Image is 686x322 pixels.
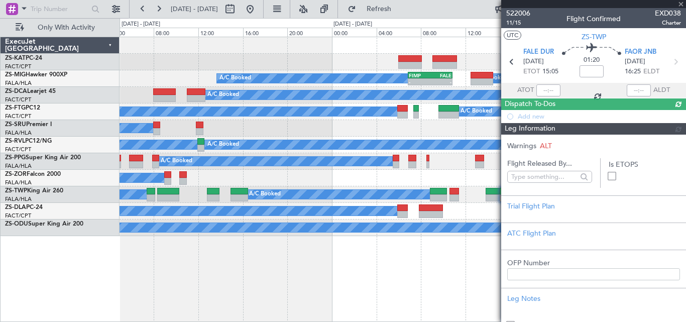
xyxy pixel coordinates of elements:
span: Charter [655,19,681,27]
span: [DATE] [523,57,544,67]
span: EXD038 [655,8,681,19]
span: ELDT [643,67,659,77]
a: ZS-RVLPC12/NG [5,138,52,144]
div: 08:00 [154,28,198,37]
span: ZS-RVL [5,138,25,144]
span: ALDT [653,85,670,95]
span: ZS-DLA [5,204,26,210]
div: A/C Booked [461,104,492,119]
a: FACT/CPT [5,146,31,153]
span: ZS-FTG [5,105,26,111]
a: ZS-ZORFalcon 2000 [5,171,61,177]
input: Trip Number [31,2,88,17]
a: ZS-TWPKing Air 260 [5,188,63,194]
div: 08:00 [421,28,466,37]
a: ZS-ODUSuper King Air 200 [5,221,83,227]
div: 00:00 [332,28,377,37]
div: 12:00 [198,28,243,37]
div: A/C Booked [161,154,192,169]
a: ZS-PPGSuper King Air 200 [5,155,81,161]
a: ZS-FTGPC12 [5,105,40,111]
button: Refresh [343,1,403,17]
div: 04:00 [377,28,421,37]
span: 01:20 [584,55,600,65]
a: FALA/HLA [5,162,32,170]
span: Only With Activity [26,24,106,31]
a: FALA/HLA [5,179,32,186]
span: 16:25 [625,67,641,77]
a: FACT/CPT [5,113,31,120]
a: FALA/HLA [5,129,32,137]
div: 12:00 [466,28,510,37]
a: FACT/CPT [5,212,31,220]
div: A/C Booked [219,71,251,86]
span: ATOT [517,85,534,95]
div: 04:00 [109,28,154,37]
span: ZS-ODU [5,221,28,227]
div: 20:00 [287,28,332,37]
div: Flight Confirmed [566,14,621,24]
span: ZS-KAT [5,55,26,61]
span: ETOT [523,67,540,77]
a: ZS-KATPC-24 [5,55,42,61]
div: - [409,79,430,85]
div: FIMP [409,72,430,78]
div: A/C Booked [207,137,239,152]
a: ZS-DCALearjet 45 [5,88,56,94]
span: FAOR JNB [625,47,656,57]
span: 11/15 [506,19,530,27]
span: ZS-SRU [5,122,26,128]
span: [DATE] - [DATE] [171,5,218,14]
span: ZS-DCA [5,88,27,94]
div: [DATE] - [DATE] [122,20,160,29]
div: A/C Booked [207,87,239,102]
button: UTC [504,31,521,40]
span: ZS-MIG [5,72,26,78]
span: 522006 [506,8,530,19]
a: ZS-SRUPremier I [5,122,52,128]
span: [DATE] [625,57,645,67]
div: [DATE] - [DATE] [333,20,372,29]
span: ZS-TWP [582,32,606,42]
a: FACT/CPT [5,96,31,103]
span: ZS-PPG [5,155,26,161]
span: 15:05 [542,67,558,77]
a: FALA/HLA [5,195,32,203]
div: - [430,79,451,85]
div: FALE [430,72,451,78]
span: FALE DUR [523,47,554,57]
span: ZS-TWP [5,188,27,194]
span: Refresh [358,6,400,13]
span: ZS-ZOR [5,171,27,177]
div: A/C Booked [249,187,281,202]
div: 16:00 [243,28,288,37]
a: FACT/CPT [5,63,31,70]
a: ZS-DLAPC-24 [5,204,43,210]
a: ZS-MIGHawker 900XP [5,72,67,78]
a: FALA/HLA [5,79,32,87]
button: Only With Activity [11,20,109,36]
